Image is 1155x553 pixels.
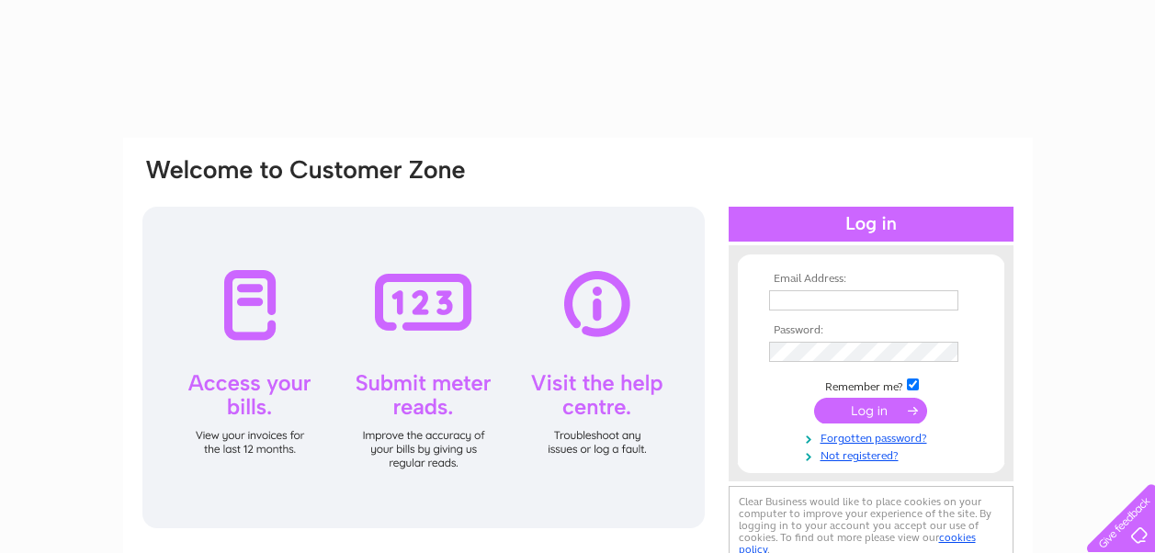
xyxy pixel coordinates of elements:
[769,446,978,463] a: Not registered?
[764,273,978,286] th: Email Address:
[764,324,978,337] th: Password:
[764,376,978,394] td: Remember me?
[814,398,927,423] input: Submit
[769,428,978,446] a: Forgotten password?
